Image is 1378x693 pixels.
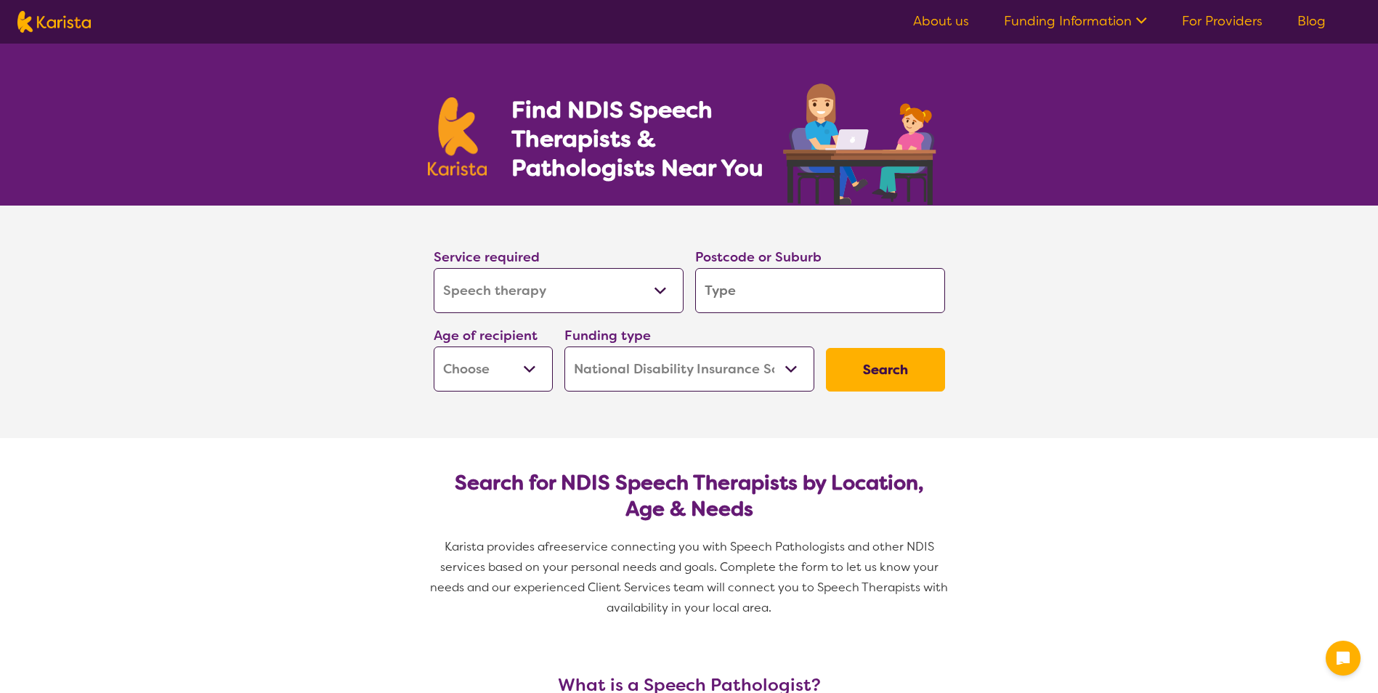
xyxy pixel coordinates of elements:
a: About us [913,12,969,30]
span: free [545,539,568,554]
label: Funding type [564,327,651,344]
input: Type [695,268,945,313]
img: Karista logo [17,11,91,33]
a: For Providers [1182,12,1263,30]
a: Blog [1297,12,1326,30]
h2: Search for NDIS Speech Therapists by Location, Age & Needs [445,470,933,522]
a: Funding Information [1004,12,1147,30]
label: Age of recipient [434,327,538,344]
span: service connecting you with Speech Pathologists and other NDIS services based on your personal ne... [430,539,951,615]
button: Search [826,348,945,392]
img: Karista logo [428,97,487,176]
label: Postcode or Suburb [695,248,822,266]
h1: Find NDIS Speech Therapists & Pathologists Near You [511,95,780,182]
img: speech-therapy [771,78,951,206]
label: Service required [434,248,540,266]
span: Karista provides a [445,539,545,554]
